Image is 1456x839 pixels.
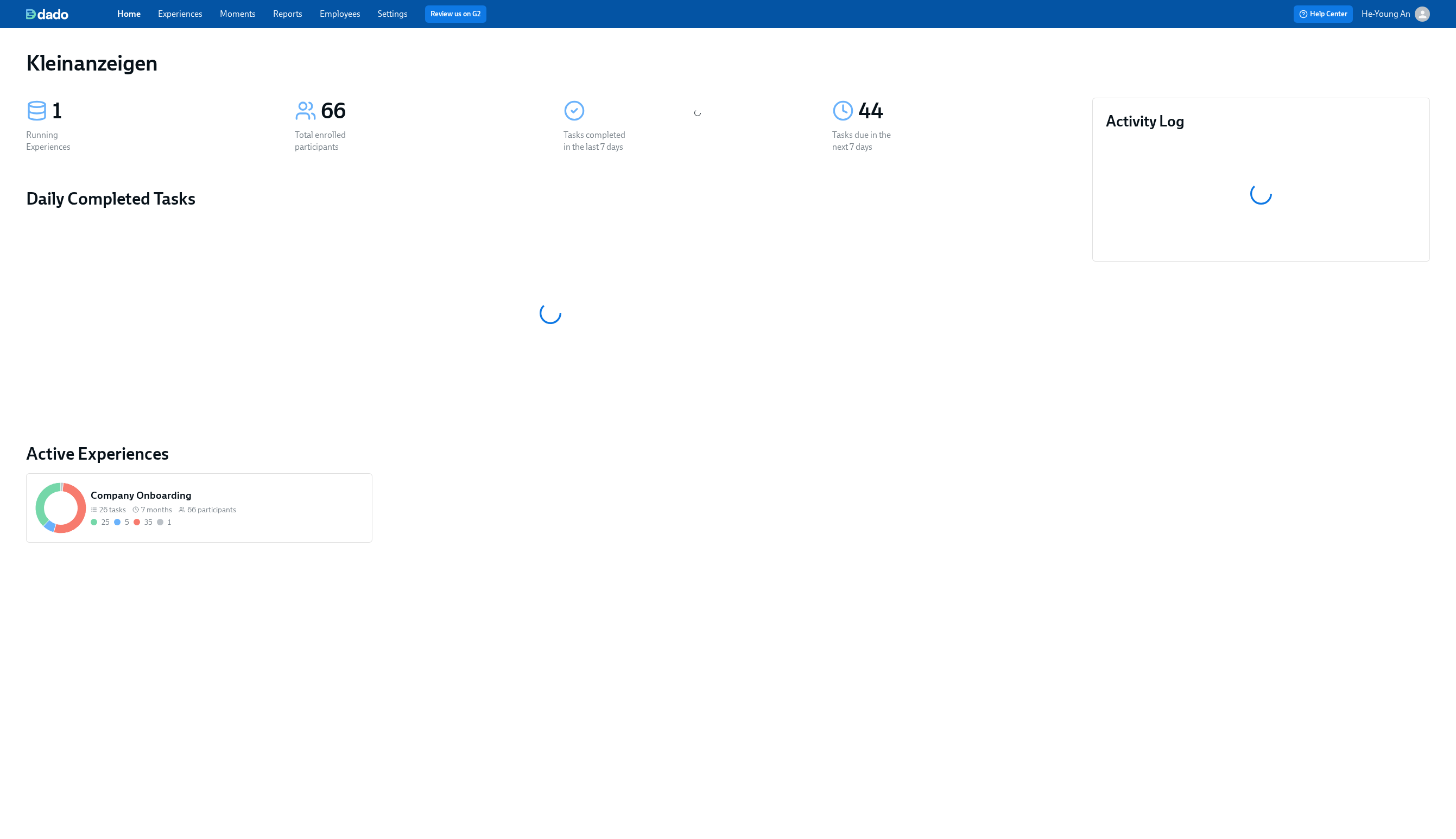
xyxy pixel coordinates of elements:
[157,517,171,527] div: Not started
[295,129,364,153] div: Total enrolled participants
[26,50,158,76] h1: Kleinanzeigen
[141,505,172,515] span: 7 months
[52,98,269,125] div: 1
[1106,111,1417,131] h3: Activity Log
[26,188,1075,209] h2: Daily Completed Tasks
[1362,8,1410,20] p: He-Young An
[158,9,202,19] a: Experiences
[26,473,372,543] a: Company Onboarding26 tasks 7 months66 participants255351
[832,129,902,153] div: Tasks due in the next 7 days
[26,9,117,20] a: dado
[125,517,129,527] div: 5
[102,517,110,527] div: 25
[858,98,1075,125] div: 44
[1362,7,1430,22] button: He-Young An
[378,9,408,19] a: Settings
[26,129,96,153] div: Running Experiences
[564,129,633,153] div: Tasks completed in the last 7 days
[320,9,360,19] a: Employees
[144,517,153,527] div: 35
[187,505,236,515] span: 66 participants
[273,9,302,19] a: Reports
[26,443,1075,465] a: Active Experiences
[134,517,153,527] div: With overdue tasks
[114,517,129,527] div: On time with open tasks
[321,98,537,125] div: 66
[431,9,481,20] a: Review us on G2
[1299,9,1347,20] span: Help Center
[99,505,126,515] span: 26 tasks
[91,517,110,527] div: Completed all due tasks
[117,9,141,19] a: Home
[26,9,68,20] img: dado
[425,5,486,23] button: Review us on G2
[1294,5,1353,23] button: Help Center
[91,488,363,503] h5: Company Onboarding
[220,9,256,19] a: Moments
[168,517,171,527] div: 1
